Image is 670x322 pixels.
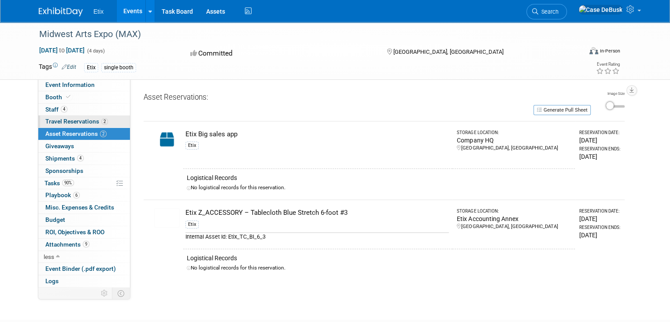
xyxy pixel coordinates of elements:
[39,7,83,16] img: ExhibitDay
[45,81,95,88] span: Event Information
[100,131,107,137] span: 2
[187,254,571,262] div: Logistical Records
[45,216,65,223] span: Budget
[38,202,130,213] a: Misc. Expenses & Credits
[579,152,621,161] div: [DATE]
[393,49,503,55] span: [GEOGRAPHIC_DATA], [GEOGRAPHIC_DATA]
[534,46,620,59] div: Event Format
[38,79,130,91] a: Event Information
[83,241,89,247] span: 9
[45,118,108,125] span: Travel Reservations
[38,104,130,116] a: Staff4
[457,130,571,136] div: Storage Location:
[187,173,571,182] div: Logistical Records
[45,142,74,150] span: Giveaways
[187,264,571,272] div: No logistical records for this reservation.
[61,106,67,112] span: 4
[66,94,70,99] i: Booth reservation complete
[457,136,571,145] div: Company HQ
[578,5,623,15] img: Case DeBusk
[579,136,621,145] div: [DATE]
[86,48,105,54] span: (4 days)
[38,128,130,140] a: Asset Reservations2
[579,146,621,152] div: Reservation Ends:
[45,167,83,174] span: Sponsorships
[38,189,130,201] a: Playbook6
[589,47,598,54] img: Format-Inperson.png
[579,130,621,136] div: Reservation Date:
[44,253,54,260] span: less
[45,241,89,248] span: Attachments
[457,214,571,223] div: Etix Accounting Annex
[579,231,621,240] div: [DATE]
[533,105,591,115] button: Generate Pull Sheet
[38,214,130,226] a: Budget
[45,106,67,113] span: Staff
[457,145,571,152] div: [GEOGRAPHIC_DATA], [GEOGRAPHIC_DATA]
[77,155,84,161] span: 4
[45,191,80,198] span: Playbook
[38,140,130,152] a: Giveaways
[39,62,76,72] td: Tags
[38,91,130,103] a: Booth
[579,208,621,214] div: Reservation Date:
[58,47,66,54] span: to
[185,130,449,139] div: Etix Big sales app
[38,177,130,189] a: Tasks90%
[45,228,104,236] span: ROI, Objectives & ROO
[185,232,449,241] div: Internal Asset Id: Etix_TC_Bl_6_3
[185,221,199,228] div: Etix
[596,62,620,67] div: Event Rating
[38,165,130,177] a: Sponsorships
[44,180,74,187] span: Tasks
[457,223,571,230] div: [GEOGRAPHIC_DATA], [GEOGRAPHIC_DATA]
[62,180,74,186] span: 90%
[144,92,586,104] div: Asset Reservations:
[93,8,104,15] span: Etix
[526,4,567,19] a: Search
[73,192,80,198] span: 6
[112,288,130,299] td: Toggle Event Tabs
[38,226,130,238] a: ROI, Objectives & ROO
[45,204,114,211] span: Misc. Expenses & Credits
[97,288,112,299] td: Personalize Event Tab Strip
[84,63,98,72] div: Etix
[606,91,625,96] div: Image Size
[185,142,199,150] div: Etix
[579,214,621,223] div: [DATE]
[101,63,136,72] div: single booth
[154,130,180,149] img: Capital-Asset-Icon-2.png
[185,208,449,217] div: Etix Z_ACCESSORY – Tablecloth Blue Stretch 6-foot #3
[579,225,621,231] div: Reservation Ends:
[45,277,59,285] span: Logs
[457,208,571,214] div: Storage Location:
[38,263,130,275] a: Event Binder (.pdf export)
[45,265,116,272] span: Event Binder (.pdf export)
[538,8,559,15] span: Search
[600,48,620,54] div: In-Person
[38,153,130,165] a: Shipments4
[154,208,180,228] img: View Images
[45,94,72,101] span: Booth
[38,251,130,263] a: less
[38,116,130,127] a: Travel Reservations2
[38,275,130,287] a: Logs
[36,26,571,42] div: Midwest Arts Expo (MAX)
[187,184,571,191] div: No logistical records for this reservation.
[38,239,130,251] a: Attachments9
[45,155,84,162] span: Shipments
[188,46,373,61] div: Committed
[62,64,76,70] a: Edit
[39,46,85,54] span: [DATE] [DATE]
[45,130,107,137] span: Asset Reservations
[101,118,108,125] span: 2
